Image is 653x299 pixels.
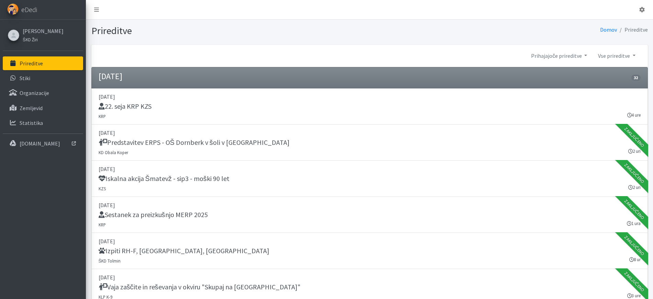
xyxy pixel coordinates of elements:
a: Stiki [3,71,83,85]
h4: [DATE] [99,72,122,82]
p: [DATE] [99,201,641,209]
p: Zemljevid [20,105,43,111]
p: [DATE] [99,129,641,137]
a: [DATE] Iskalna akcija Šmatevž - sip3 - moški 90 let KZS 2 uri Zaključeno [91,161,648,197]
a: ŠKD Žiri [23,35,64,43]
h1: Prireditve [91,25,367,37]
p: Statistika [20,119,43,126]
p: [DOMAIN_NAME] [20,140,60,147]
a: Vse prireditve [593,49,641,63]
h5: Iskalna akcija Šmatevž - sip3 - moški 90 let [99,174,229,183]
p: Stiki [20,75,30,82]
a: [DATE] Izpiti RH-F, [GEOGRAPHIC_DATA], [GEOGRAPHIC_DATA] ŠKD Tolmin 8 ur Zaključeno [91,233,648,269]
span: 32 [631,75,640,81]
p: Organizacije [20,89,49,96]
h5: Izpiti RH-F, [GEOGRAPHIC_DATA], [GEOGRAPHIC_DATA] [99,247,269,255]
h5: Predstavitev ERPS - OŠ Dornberk v šoli v [GEOGRAPHIC_DATA] [99,138,290,147]
p: [DATE] [99,273,641,281]
a: [PERSON_NAME] [23,27,64,35]
span: eDedi [21,4,37,15]
p: [DATE] [99,93,641,101]
small: ŠKD Tolmin [99,258,121,264]
p: Prireditve [20,60,43,67]
a: Prireditve [3,56,83,70]
h5: 22. seja KRP KZS [99,102,151,110]
a: [DOMAIN_NAME] [3,137,83,150]
img: eDedi [7,3,19,15]
h5: Vaja zaščite in reševanja v okviru "Skupaj na [GEOGRAPHIC_DATA]" [99,283,301,291]
a: Domov [600,26,617,33]
a: Zemljevid [3,101,83,115]
small: KD Obala Koper [99,150,128,155]
a: [DATE] Predstavitev ERPS - OŠ Dornberk v šoli v [GEOGRAPHIC_DATA] KD Obala Koper 2 uri Zaključeno [91,125,648,161]
a: [DATE] 22. seja KRP KZS KRP 4 ure [91,88,648,125]
li: Prireditve [617,25,648,35]
a: Statistika [3,116,83,130]
small: 4 ure [627,112,641,118]
p: [DATE] [99,237,641,245]
a: Prihajajoče prireditve [526,49,593,63]
p: [DATE] [99,165,641,173]
small: KRP [99,114,106,119]
a: [DATE] Sestanek za preizkušnjo MERP 2025 KRP 1 ura Zaključeno [91,197,648,233]
small: ŠKD Žiri [23,37,38,42]
a: Organizacije [3,86,83,100]
small: KZS [99,186,106,191]
small: KRP [99,222,106,227]
h5: Sestanek za preizkušnjo MERP 2025 [99,211,208,219]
